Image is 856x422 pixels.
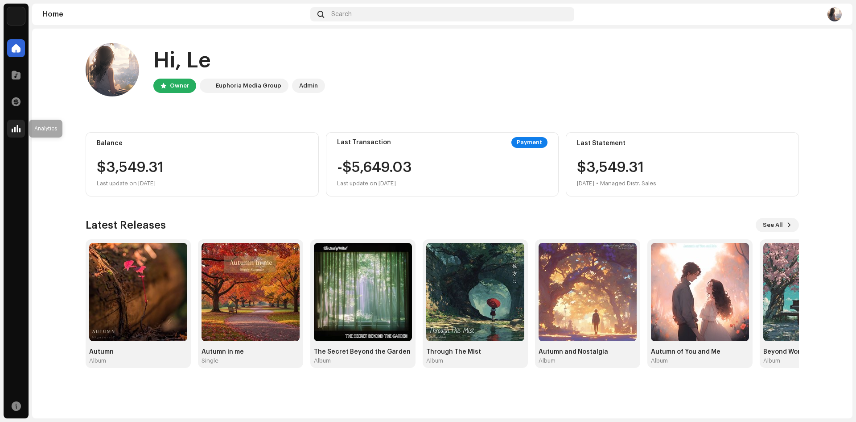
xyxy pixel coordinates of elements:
div: Album [426,357,443,364]
h3: Latest Releases [86,218,166,232]
div: Managed Distr. Sales [600,178,656,189]
div: Payment [511,137,547,148]
div: Autumn of You and Me [651,348,749,355]
div: Album [651,357,668,364]
div: Last update on [DATE] [337,178,412,189]
div: Last Transaction [337,139,391,146]
re-o-card-value: Balance [86,132,319,196]
div: Through The Mist [426,348,524,355]
img: 3fe30a77-d453-4750-b247-7844ce17b089 [89,243,187,341]
div: The Secret Beyond the Garden [314,348,412,355]
div: Balance [97,140,308,147]
div: Single [202,357,218,364]
img: de0d2825-999c-4937-b35a-9adca56ee094 [202,80,212,91]
img: e14c2559-d7fb-4018-890a-16e0278ea14d [827,7,842,21]
button: See All [756,218,799,232]
div: Last Statement [577,140,788,147]
div: Album [539,357,556,364]
div: Album [763,357,780,364]
img: 28337949-62a0-404f-9faf-f06b0c014759 [202,243,300,341]
re-o-card-value: Last Statement [566,132,799,196]
div: Home [43,11,307,18]
span: See All [763,216,783,234]
div: [DATE] [577,178,594,189]
div: Autumn and Nostalgia [539,348,637,355]
div: Autumn in me [202,348,300,355]
div: Owner [170,80,189,91]
img: a1e0f424-d096-4799-b124-b2699046e944 [651,243,749,341]
div: Hi, Le [153,46,325,75]
span: Search [331,11,352,18]
img: de0d2825-999c-4937-b35a-9adca56ee094 [7,7,25,25]
img: aee95caf-701d-4af0-9b2b-93389665287c [539,243,637,341]
img: e14c2559-d7fb-4018-890a-16e0278ea14d [86,43,139,96]
div: • [596,178,598,189]
div: Admin [299,80,318,91]
div: Album [314,357,331,364]
div: Album [89,357,106,364]
div: Last update on [DATE] [97,178,308,189]
div: Euphoria Media Group [216,80,281,91]
div: Autumn [89,348,187,355]
img: 0d2890ce-ecc3-4c93-a98a-d7d09b1774a1 [314,243,412,341]
img: 470cbf5e-b1fe-4ebf-9ef2-57fe11968a04 [426,243,524,341]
